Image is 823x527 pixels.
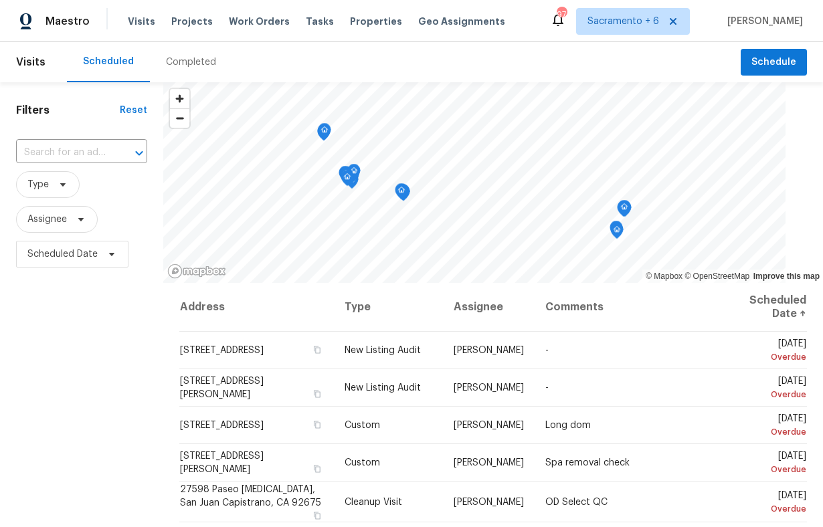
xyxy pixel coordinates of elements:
div: Map marker [339,166,352,187]
a: Mapbox homepage [167,263,226,279]
div: Reset [120,104,147,117]
div: Overdue [733,463,806,476]
div: Map marker [318,123,331,144]
span: New Listing Audit [345,346,421,355]
button: Copy Address [311,509,323,521]
th: Scheduled Date ↑ [723,283,807,332]
span: OD Select QC [545,497,608,506]
div: Overdue [733,350,806,364]
th: Address [179,283,334,332]
button: Copy Address [311,388,323,400]
span: [DATE] [733,414,806,439]
th: Comments [535,283,723,332]
span: Long dom [545,421,591,430]
span: Projects [171,15,213,28]
div: Map marker [395,183,408,204]
button: Schedule [741,49,807,76]
span: Tasks [306,17,334,26]
div: Scheduled [83,55,134,68]
span: Custom [345,421,380,430]
span: Sacramento + 6 [587,15,659,28]
span: Custom [345,458,380,467]
span: Schedule [751,54,796,71]
canvas: Map [163,82,786,283]
div: Map marker [610,221,623,241]
span: Zoom out [170,109,189,128]
span: [PERSON_NAME] [454,346,524,355]
th: Type [334,283,443,332]
button: Copy Address [311,419,323,431]
span: Cleanup Visit [345,497,402,506]
span: Work Orders [229,15,290,28]
div: 97 [557,8,566,21]
input: Search for an address... [16,142,110,163]
span: - [545,383,549,393]
div: Overdue [733,425,806,439]
span: [PERSON_NAME] [454,383,524,393]
span: Geo Assignments [418,15,505,28]
span: Properties [350,15,402,28]
button: Copy Address [311,344,323,356]
span: Assignee [27,213,67,226]
span: [PERSON_NAME] [454,421,524,430]
span: [PERSON_NAME] [454,497,524,506]
a: Improve this map [753,272,820,281]
span: [STREET_ADDRESS][PERSON_NAME] [180,377,264,399]
button: Zoom in [170,89,189,108]
button: Open [130,144,149,163]
span: [STREET_ADDRESS][PERSON_NAME] [180,451,264,474]
a: Mapbox [646,272,682,281]
h1: Filters [16,104,120,117]
span: New Listing Audit [345,383,421,393]
span: Visits [16,47,45,77]
span: Type [27,178,49,191]
span: Scheduled Date [27,247,98,261]
span: - [545,346,549,355]
th: Assignee [443,283,535,332]
span: [DATE] [733,339,806,364]
div: Map marker [618,200,631,221]
span: [STREET_ADDRESS] [180,346,264,355]
span: Visits [128,15,155,28]
span: Maestro [45,15,90,28]
button: Zoom out [170,108,189,128]
span: [DATE] [733,377,806,401]
span: 27598 Paseo [MEDICAL_DATA], San Juan Capistrano, CA 92675 [180,484,321,507]
div: Map marker [610,223,624,243]
span: [PERSON_NAME] [722,15,803,28]
span: [PERSON_NAME] [454,458,524,467]
span: [DATE] [733,451,806,476]
button: Copy Address [311,463,323,475]
div: Map marker [339,167,353,187]
span: [STREET_ADDRESS] [180,421,264,430]
div: Completed [166,56,216,69]
div: Map marker [347,164,361,185]
span: Spa removal check [545,458,630,467]
div: Overdue [733,388,806,401]
div: Overdue [733,502,806,515]
div: Map marker [341,170,354,191]
span: [DATE] [733,490,806,515]
a: OpenStreetMap [684,272,749,281]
